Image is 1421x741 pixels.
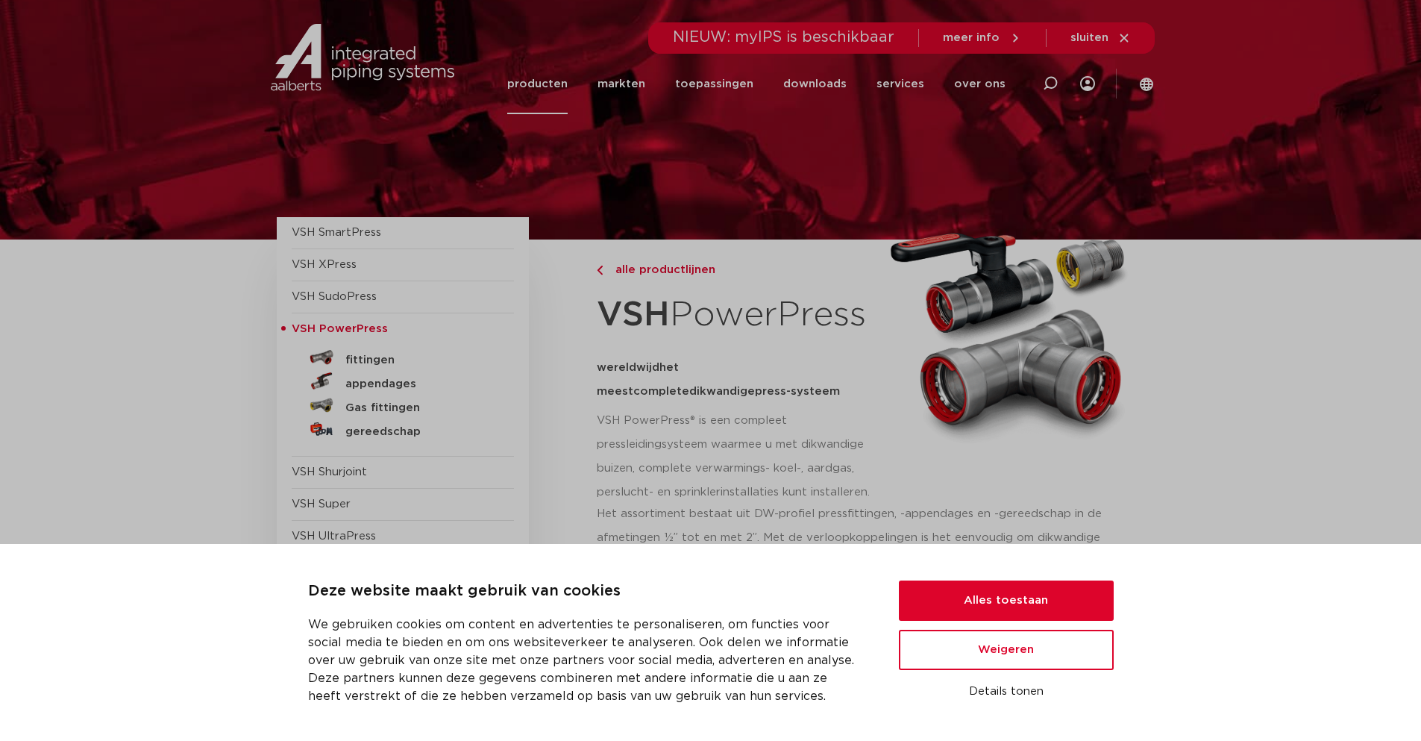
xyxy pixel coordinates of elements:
img: chevron-right.svg [597,266,603,275]
h5: appendages [345,378,493,391]
span: NIEUW: myIPS is beschikbaar [673,30,894,45]
a: VSH UltraPress [292,531,376,542]
h5: fittingen [345,354,493,367]
a: VSH Super [292,498,351,510]
a: VSH Shurjoint [292,466,367,478]
h5: gereedschap [345,425,493,439]
a: VSH SmartPress [292,227,381,238]
strong: VSH [597,298,670,332]
div: my IPS [1080,54,1095,114]
p: Het assortiment bestaat uit DW-profiel pressfittingen, -appendages en -gereedschap in de afmeting... [597,502,1135,574]
a: appendages [292,369,514,393]
button: Weigeren [899,630,1114,670]
span: dikwandige [689,386,755,397]
span: alle productlijnen [606,264,715,275]
a: over ons [954,54,1006,114]
span: complete [633,386,689,397]
a: gereedschap [292,417,514,441]
span: sluiten [1070,32,1108,43]
span: meer info [943,32,1000,43]
span: VSH PowerPress [292,323,388,334]
a: services [876,54,924,114]
a: downloads [783,54,847,114]
a: markten [597,54,645,114]
a: VSH XPress [292,259,357,270]
a: VSH SudoPress [292,291,377,302]
h5: Gas fittingen [345,401,493,415]
span: het meest [597,362,679,397]
span: press-systeem [755,386,840,397]
button: Alles toestaan [899,581,1114,621]
a: fittingen [292,346,514,369]
a: meer info [943,31,1022,45]
p: We gebruiken cookies om content en advertenties te personaliseren, om functies voor social media ... [308,616,863,705]
a: sluiten [1070,31,1131,45]
a: alle productlijnen [597,261,876,279]
a: Gas fittingen [292,393,514,417]
p: VSH PowerPress® is een compleet pressleidingsysteem waarmee u met dikwandige buizen, complete ver... [597,409,876,504]
button: Details tonen [899,679,1114,704]
a: toepassingen [675,54,753,114]
p: Deze website maakt gebruik van cookies [308,580,863,604]
nav: Menu [507,54,1006,114]
span: wereldwijd [597,362,659,373]
a: producten [507,54,568,114]
h1: PowerPress [597,287,876,344]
